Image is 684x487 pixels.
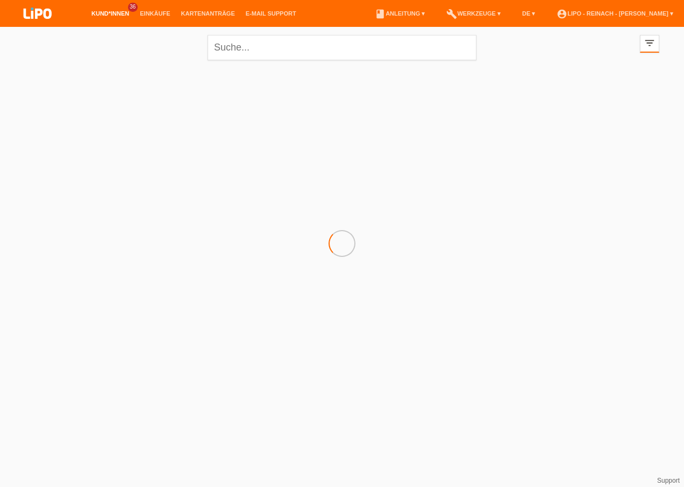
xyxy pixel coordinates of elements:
[657,477,680,484] a: Support
[208,35,476,60] input: Suche...
[176,10,240,17] a: Kartenanträge
[240,10,302,17] a: E-Mail Support
[644,37,655,49] i: filter_list
[11,22,65,30] a: LIPO pay
[134,10,175,17] a: Einkäufe
[369,10,430,17] a: bookAnleitung ▾
[375,9,386,19] i: book
[441,10,506,17] a: buildWerkzeuge ▾
[446,9,457,19] i: build
[557,9,567,19] i: account_circle
[128,3,138,12] span: 36
[86,10,134,17] a: Kund*innen
[517,10,540,17] a: DE ▾
[551,10,679,17] a: account_circleLIPO - Reinach - [PERSON_NAME] ▾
